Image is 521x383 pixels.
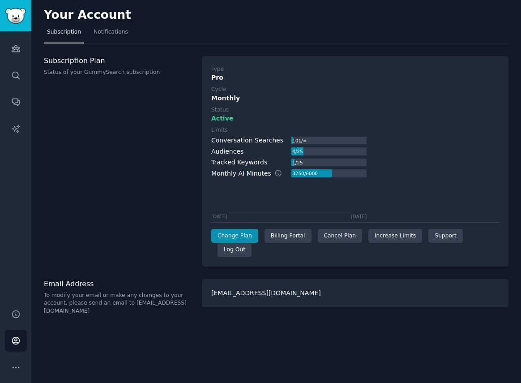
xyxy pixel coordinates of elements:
div: Limits [211,126,228,134]
div: 1 / 25 [291,159,303,167]
div: 101 / ∞ [291,137,307,145]
div: Cancel Plan [318,229,362,243]
p: To modify your email or make any changes to your account, please send an email to [EMAIL_ADDRESS]... [44,292,192,315]
div: [EMAIL_ADDRESS][DOMAIN_NAME] [202,279,508,307]
a: Change Plan [211,229,258,243]
div: Cycle [211,86,226,94]
div: Conversation Searches [211,136,283,145]
p: Status of your GummySearch subscription [44,69,192,77]
div: Monthly AI Minutes [211,169,291,178]
span: Subscription [47,28,81,36]
div: [DATE] [351,213,367,219]
div: Status [211,106,229,114]
span: Active [211,114,233,123]
div: 3250 / 6000 [291,169,319,177]
h2: Your Account [44,8,131,22]
a: Support [428,229,462,243]
a: Increase Limits [368,229,423,243]
div: 4 / 25 [291,147,303,155]
h3: Email Address [44,279,192,288]
div: Log Out [218,243,252,257]
a: Subscription [44,25,84,43]
div: Audiences [211,147,243,156]
h3: Subscription Plan [44,56,192,65]
div: Pro [211,73,499,82]
span: Notifications [94,28,128,36]
a: Notifications [90,25,131,43]
div: Type [211,65,224,73]
img: GummySearch logo [5,8,26,24]
div: Tracked Keywords [211,158,267,167]
div: [DATE] [211,213,227,219]
div: Monthly [211,94,499,103]
div: Billing Portal [265,229,312,243]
